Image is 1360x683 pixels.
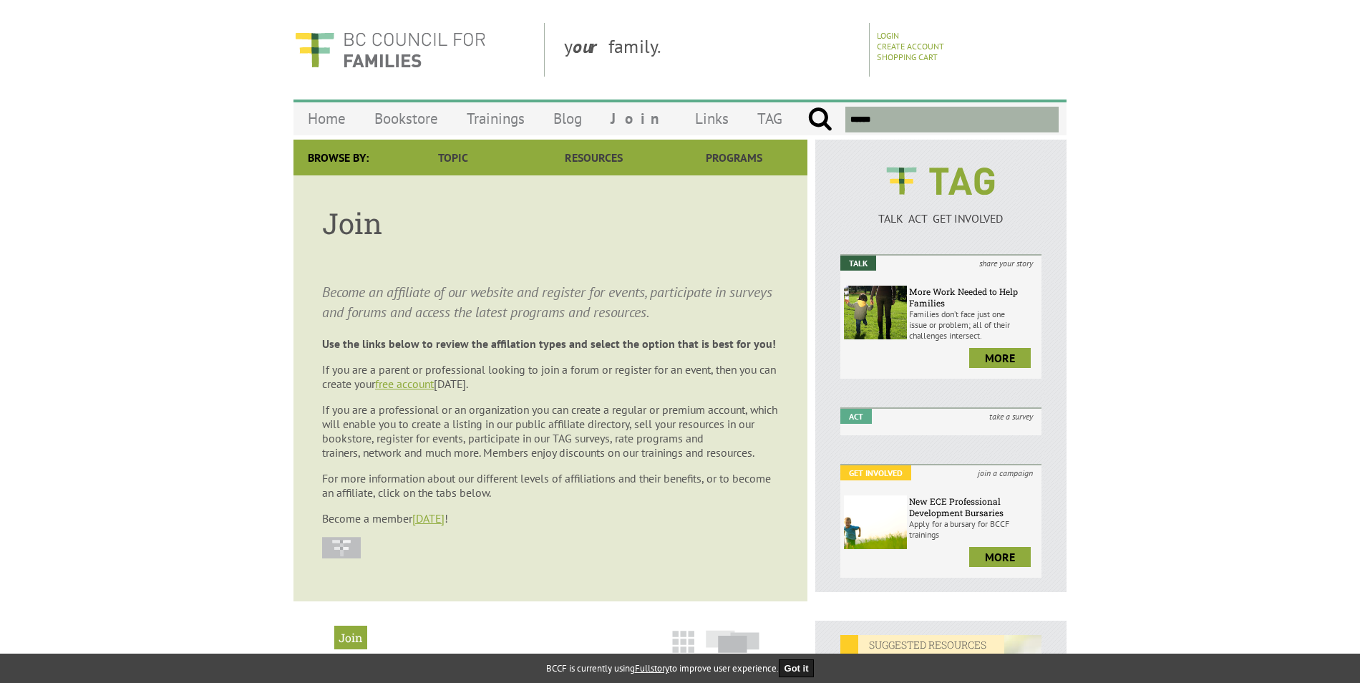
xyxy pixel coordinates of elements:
a: Topic [383,140,523,175]
a: more [969,547,1031,567]
em: SUGGESTED RESOURCES [840,635,1004,654]
a: Blog [539,102,596,135]
a: TALK ACT GET INVOLVED [840,197,1041,226]
a: Programs [664,140,805,175]
span: If you are a professional or an organization you can create a regular or premium account, which w... [322,402,777,460]
em: Talk [840,256,876,271]
a: Shopping Cart [877,52,938,62]
h6: More Work Needed to Help Families [909,286,1038,309]
h2: Join [334,626,367,649]
a: Join [596,102,681,135]
a: Links [681,102,743,135]
em: Get Involved [840,465,911,480]
p: Become a member ! [322,511,779,525]
img: slide-icon.png [706,630,759,653]
img: BC Council for FAMILIES [293,23,487,77]
em: Act [840,409,872,424]
a: [DATE] [412,511,445,525]
p: TALK ACT GET INVOLVED [840,211,1041,226]
h1: Join [322,204,779,242]
p: For more information about our different levels of affiliations and their benefits, or to become ... [322,471,779,500]
strong: Use the links below to review the affilation types and select the option that is best for you! [322,336,776,351]
a: Trainings [452,102,539,135]
i: take a survey [981,409,1041,424]
div: Browse By: [293,140,383,175]
a: Login [877,30,899,41]
a: Slide View [701,637,764,660]
a: free account [375,377,434,391]
strong: our [573,34,608,58]
i: join a campaign [969,465,1041,480]
a: Home [293,102,360,135]
p: Become an affiliate of our website and register for events, participate in surveys and forums and... [322,282,779,322]
p: If you are a parent or professional looking to join a forum or register for an event, then you ca... [322,362,779,391]
i: share your story [971,256,1041,271]
p: Apply for a bursary for BCCF trainings [909,518,1038,540]
h6: New ECE Professional Development Bursaries [909,495,1038,518]
input: Submit [807,107,832,132]
p: Families don’t face just one issue or problem; all of their challenges intersect. [909,309,1038,341]
a: TAG [743,102,797,135]
a: more [969,348,1031,368]
a: Create Account [877,41,944,52]
a: Fullstory [635,662,669,674]
button: Got it [779,659,815,677]
a: Grid View [668,637,699,660]
a: Resources [523,140,664,175]
img: BCCF's TAG Logo [876,154,1005,208]
img: grid-icon.png [672,631,694,653]
div: y family. [553,23,870,77]
a: Bookstore [360,102,452,135]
